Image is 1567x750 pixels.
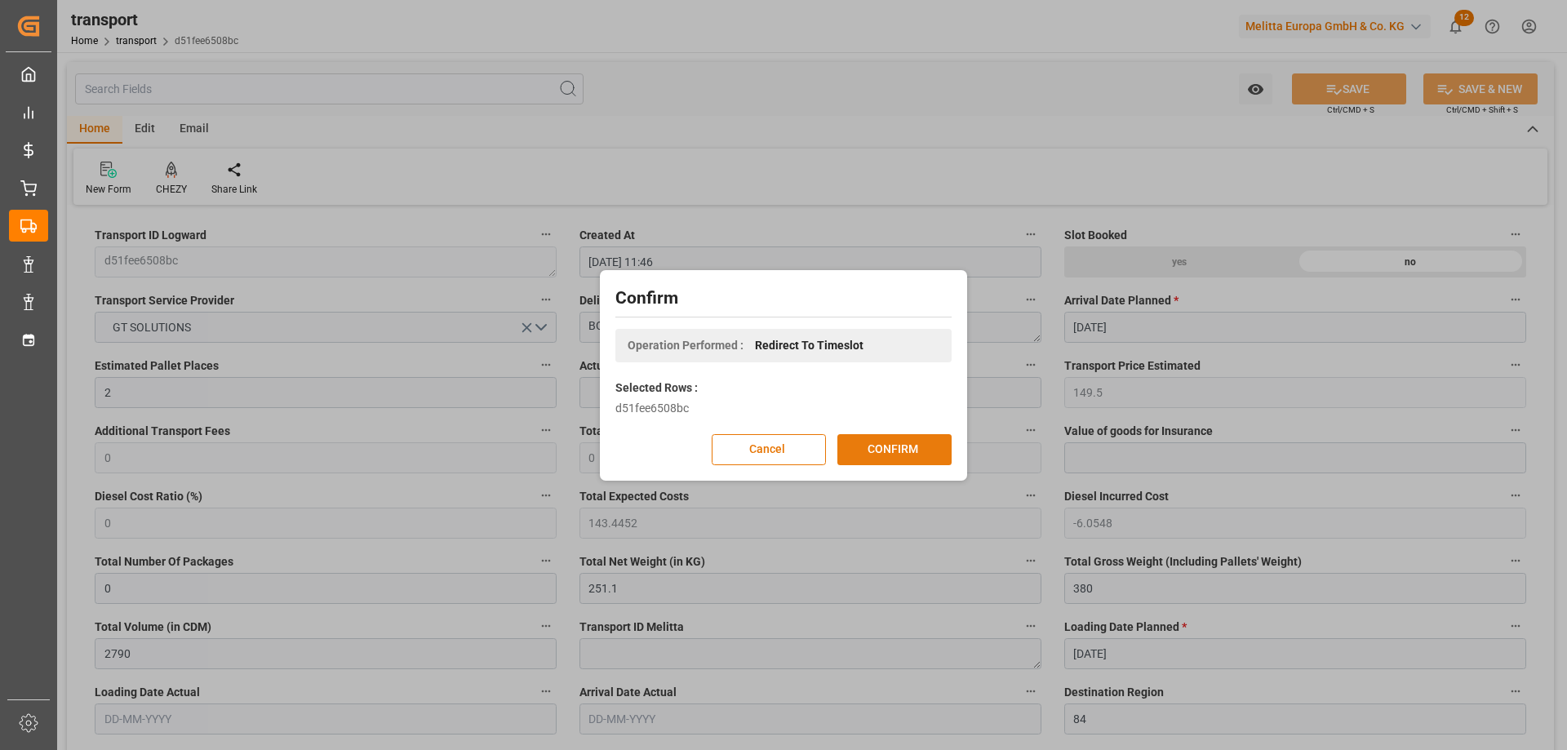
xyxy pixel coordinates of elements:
[615,286,952,312] h2: Confirm
[615,400,952,417] div: d51fee6508bc
[712,434,826,465] button: Cancel
[615,379,698,397] label: Selected Rows :
[628,337,744,354] span: Operation Performed :
[755,337,863,354] span: Redirect To Timeslot
[837,434,952,465] button: CONFIRM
